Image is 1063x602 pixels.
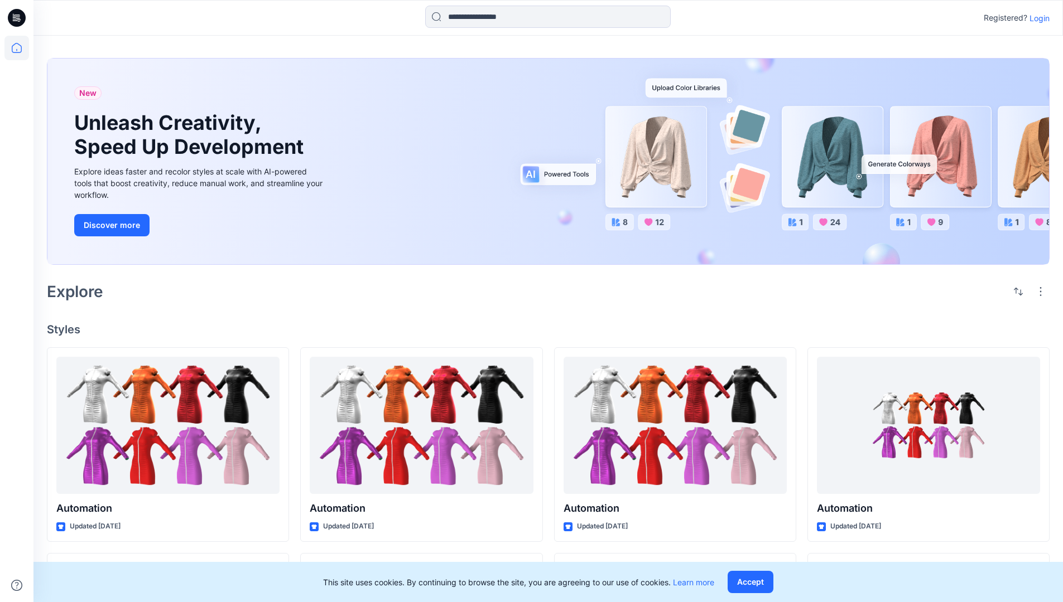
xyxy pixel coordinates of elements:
[817,501,1040,516] p: Automation
[74,166,325,201] div: Explore ideas faster and recolor styles at scale with AI-powered tools that boost creativity, red...
[56,501,280,516] p: Automation
[323,576,714,588] p: This site uses cookies. By continuing to browse the site, you are agreeing to our use of cookies.
[984,11,1027,25] p: Registered?
[1030,12,1050,24] p: Login
[79,86,97,100] span: New
[564,357,787,494] a: Automation
[47,323,1050,336] h4: Styles
[817,357,1040,494] a: Automation
[728,571,773,593] button: Accept
[310,501,533,516] p: Automation
[74,214,325,236] a: Discover more
[564,501,787,516] p: Automation
[673,577,714,587] a: Learn more
[830,521,881,532] p: Updated [DATE]
[74,111,309,159] h1: Unleash Creativity, Speed Up Development
[310,357,533,494] a: Automation
[56,357,280,494] a: Automation
[70,521,121,532] p: Updated [DATE]
[47,283,103,300] h2: Explore
[577,521,628,532] p: Updated [DATE]
[74,214,150,236] button: Discover more
[323,521,374,532] p: Updated [DATE]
